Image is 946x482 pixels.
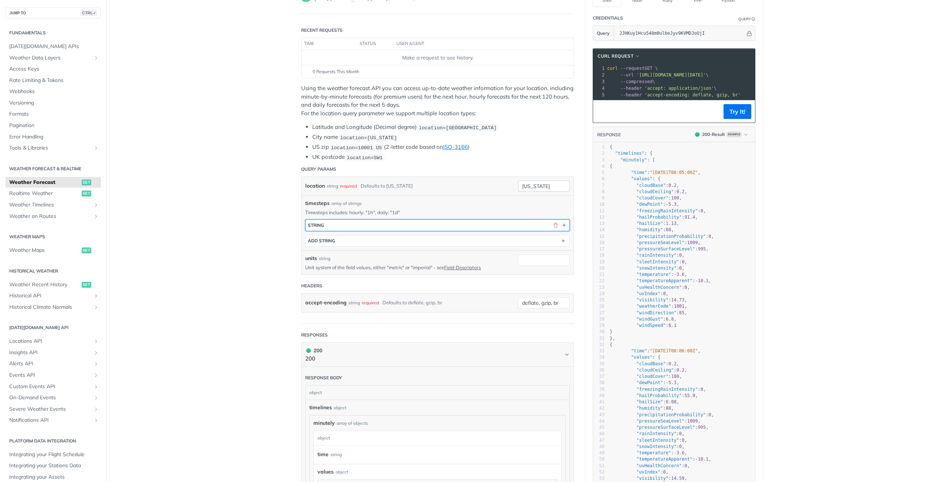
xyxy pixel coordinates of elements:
[6,211,101,222] a: Weather on RoutesShow subpages for Weather on Routes
[93,417,99,423] button: Show subpages for Notifications API
[9,213,91,220] span: Weather on Routes
[6,109,101,120] a: Formats
[6,165,101,172] h2: Weather Forecast & realtime
[9,190,80,197] span: Realtime Weather
[6,438,101,444] h2: Platform DATA integration
[82,282,91,288] span: get
[6,302,101,313] a: Historical Climate NormalsShow subpages for Historical Climate Normals
[6,98,101,109] a: Versioning
[9,338,91,345] span: Locations API
[93,293,99,299] button: Show subpages for Historical API
[9,360,91,368] span: Alerts API
[6,279,101,290] a: Weather Recent Historyget
[6,188,101,199] a: Realtime Weatherget
[6,460,101,471] a: Integrating your Stations Data
[9,88,99,95] span: Webhooks
[9,247,80,254] span: Weather Maps
[93,350,99,356] button: Show subpages for Insights API
[306,220,569,231] button: string
[552,222,559,229] button: Delete
[9,451,99,458] span: Integrating your Flight Schedule
[9,110,99,118] span: Formats
[6,449,101,460] a: Integrating your Flight Schedule
[6,75,101,86] a: Rate Limiting & Tokens
[9,474,99,481] span: Integrating your Assets
[9,281,80,288] span: Weather Recent History
[9,417,91,424] span: Notifications API
[9,394,91,401] span: On-Demand Events
[6,30,101,36] h2: Fundamentals
[9,54,91,62] span: Weather Data Layers
[6,324,101,331] h2: [DATE][DOMAIN_NAME] API
[6,290,101,301] a: Historical APIShow subpages for Historical API
[9,292,91,300] span: Historical API
[93,384,99,390] button: Show subpages for Custom Events API
[93,372,99,378] button: Show subpages for Events API
[6,131,101,143] a: Error Handling
[6,336,101,347] a: Locations APIShow subpages for Locations API
[9,65,99,73] span: Access Keys
[93,55,99,61] button: Show subpages for Weather Data Layers
[6,370,101,381] a: Events APIShow subpages for Events API
[82,247,91,253] span: get
[6,381,101,392] a: Custom Events APIShow subpages for Custom Events API
[93,213,99,219] button: Show subpages for Weather on Routes
[82,180,91,185] span: get
[6,7,101,18] button: JUMP TOCTRL-/
[9,372,91,379] span: Events API
[6,404,101,415] a: Severe Weather EventsShow subpages for Severe Weather Events
[561,222,567,229] button: Show
[9,349,91,356] span: Insights API
[6,233,101,240] h2: Weather Maps
[6,358,101,369] a: Alerts APIShow subpages for Alerts API
[9,43,99,50] span: [DATE][DOMAIN_NAME] APIs
[93,202,99,208] button: Show subpages for Weather Timelines
[6,268,101,274] h2: Historical Weather
[9,406,91,413] span: Severe Weather Events
[6,199,101,211] a: Weather TimelinesShow subpages for Weather Timelines
[6,415,101,426] a: Notifications APIShow subpages for Notifications API
[9,383,91,390] span: Custom Events API
[308,222,324,228] div: string
[6,41,101,52] a: [DATE][DOMAIN_NAME] APIs
[82,191,91,196] span: get
[6,52,101,64] a: Weather Data LayersShow subpages for Weather Data Layers
[6,64,101,75] a: Access Keys
[81,10,97,16] span: CTRL-/
[93,395,99,401] button: Show subpages for On-Demand Events
[9,133,99,141] span: Error Handling
[9,179,80,186] span: Weather Forecast
[6,120,101,131] a: Pagination
[6,177,101,188] a: Weather Forecastget
[6,347,101,358] a: Insights APIShow subpages for Insights API
[6,86,101,97] a: Webhooks
[6,392,101,403] a: On-Demand EventsShow subpages for On-Demand Events
[6,245,101,256] a: Weather Mapsget
[9,462,99,469] span: Integrating your Stations Data
[9,77,99,84] span: Rate Limiting & Tokens
[6,143,101,154] a: Tools & LibrariesShow subpages for Tools & Libraries
[93,145,99,151] button: Show subpages for Tools & Libraries
[93,406,99,412] button: Show subpages for Severe Weather Events
[9,201,91,209] span: Weather Timelines
[9,99,99,107] span: Versioning
[9,144,91,152] span: Tools & Libraries
[9,122,99,129] span: Pagination
[93,361,99,367] button: Show subpages for Alerts API
[9,304,91,311] span: Historical Climate Normals
[93,304,99,310] button: Show subpages for Historical Climate Normals
[93,338,99,344] button: Show subpages for Locations API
